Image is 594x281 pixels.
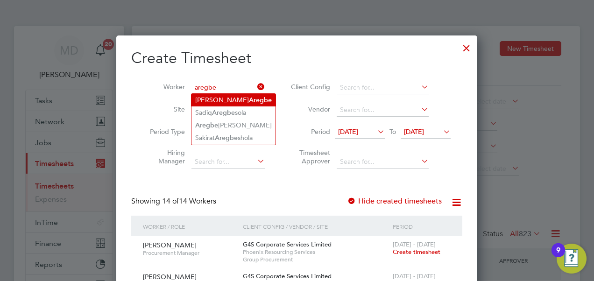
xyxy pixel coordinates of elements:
label: Hide created timesheets [347,197,442,206]
span: [PERSON_NAME] [143,273,197,281]
input: Search for... [191,155,265,169]
label: Hiring Manager [143,148,185,165]
b: Aregbe [212,109,235,117]
span: 14 of [162,197,179,206]
li: Sakirat shola [191,132,276,144]
div: Client Config / Vendor / Site [240,216,390,237]
span: [PERSON_NAME] [143,241,197,249]
label: Timesheet Approver [288,148,330,165]
label: Period Type [143,127,185,136]
label: Period [288,127,330,136]
span: [DATE] [404,127,424,136]
label: Site [143,105,185,113]
b: Aregbe [215,134,238,142]
label: Vendor [288,105,330,113]
span: [DATE] - [DATE] [393,272,436,280]
span: 14 Workers [162,197,216,206]
span: [DATE] - [DATE] [393,240,436,248]
input: Search for... [337,104,429,117]
b: Aregbe [249,96,272,104]
div: 9 [556,250,560,262]
button: Open Resource Center, 9 new notifications [557,244,587,274]
span: G4S Corporate Services Limited [243,272,332,280]
span: [DATE] [338,127,358,136]
input: Search for... [337,81,429,94]
span: Group Procurement [243,256,388,263]
span: Phoenix Resourcing Services [243,248,388,256]
li: [PERSON_NAME] [191,119,276,132]
span: Procurement Manager [143,249,236,257]
span: To [387,126,399,138]
div: Worker / Role [141,216,240,237]
li: Sadiq sola [191,106,276,119]
label: Worker [143,83,185,91]
div: Period [390,216,453,237]
label: Client Config [288,83,330,91]
li: [PERSON_NAME] [191,94,276,106]
input: Search for... [337,155,429,169]
span: G4S Corporate Services Limited [243,240,332,248]
span: Create timesheet [393,248,440,256]
div: Showing [131,197,218,206]
b: Aregbe [195,121,218,129]
h2: Create Timesheet [131,49,462,68]
input: Search for... [191,81,265,94]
